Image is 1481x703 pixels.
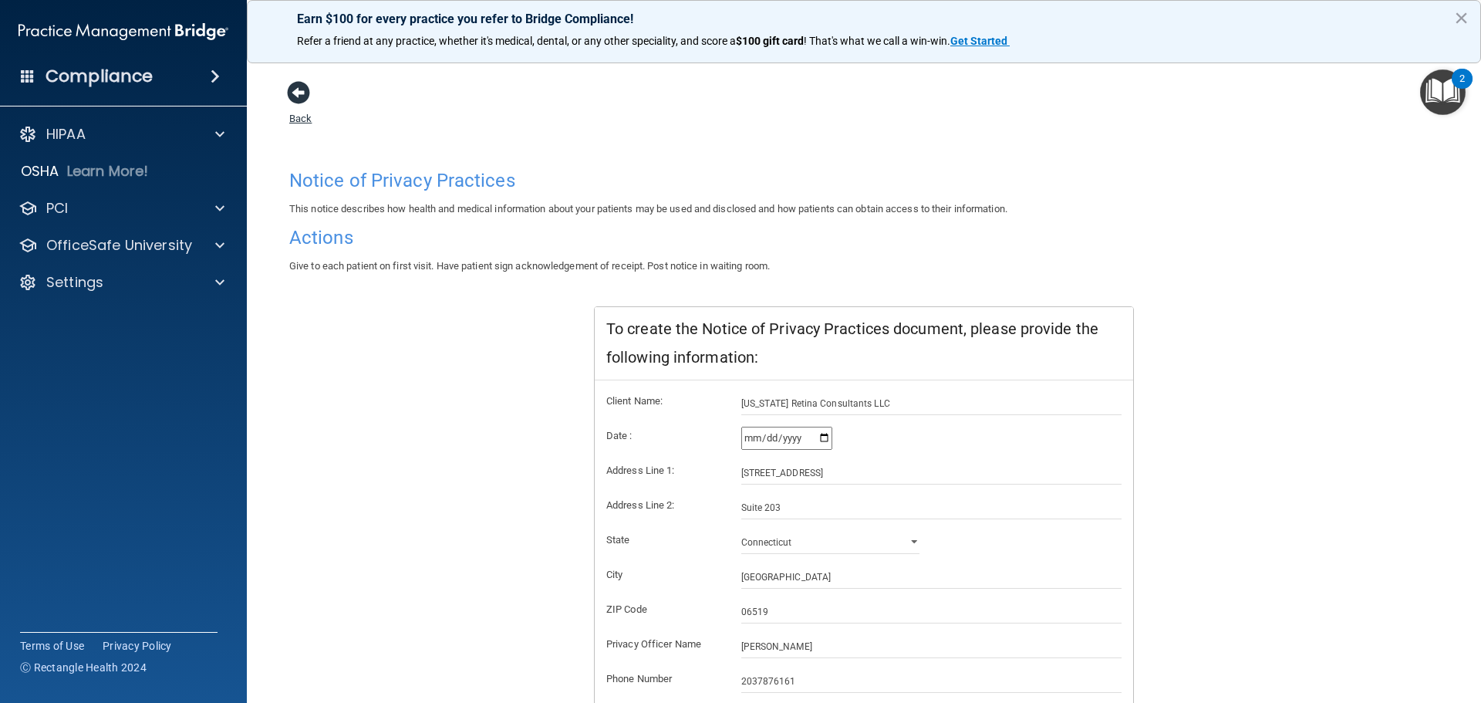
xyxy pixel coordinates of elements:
label: Client Name: [595,392,730,411]
a: HIPAA [19,125,224,144]
h4: Compliance [46,66,153,87]
label: City [595,566,730,584]
h4: Notice of Privacy Practices [289,171,1439,191]
p: Settings [46,273,103,292]
a: Back [289,94,312,124]
label: Phone Number [595,670,730,688]
button: Close [1454,5,1469,30]
label: State [595,531,730,549]
label: Address Line 2: [595,496,730,515]
p: Learn More! [67,162,149,181]
div: 2 [1459,79,1465,99]
a: Settings [19,273,224,292]
p: Earn $100 for every practice you refer to Bridge Compliance! [297,12,1431,26]
strong: Get Started [950,35,1007,47]
span: ! That's what we call a win-win. [804,35,950,47]
span: Refer a friend at any practice, whether it's medical, dental, or any other speciality, and score a [297,35,736,47]
strong: $100 gift card [736,35,804,47]
label: Address Line 1: [595,461,730,480]
input: _____ [741,600,1122,624]
p: HIPAA [46,125,86,144]
a: Terms of Use [20,638,84,654]
label: ZIP Code [595,600,730,619]
div: To create the Notice of Privacy Practices document, please provide the following information: [595,307,1133,380]
h4: Actions [289,228,1439,248]
span: Ⓒ Rectangle Health 2024 [20,660,147,675]
p: OfficeSafe University [46,236,192,255]
span: Give to each patient on first visit. Have patient sign acknowledgement of receipt. Post notice in... [289,260,770,272]
p: PCI [46,199,68,218]
a: PCI [19,199,224,218]
label: Date : [595,427,730,445]
label: Privacy Officer Name [595,635,730,654]
a: Privacy Policy [103,638,172,654]
a: OfficeSafe University [19,236,224,255]
button: Open Resource Center, 2 new notifications [1420,69,1466,115]
a: Get Started [950,35,1010,47]
img: PMB logo [19,16,228,47]
span: This notice describes how health and medical information about your patients may be used and disc... [289,203,1007,215]
p: OSHA [21,162,59,181]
